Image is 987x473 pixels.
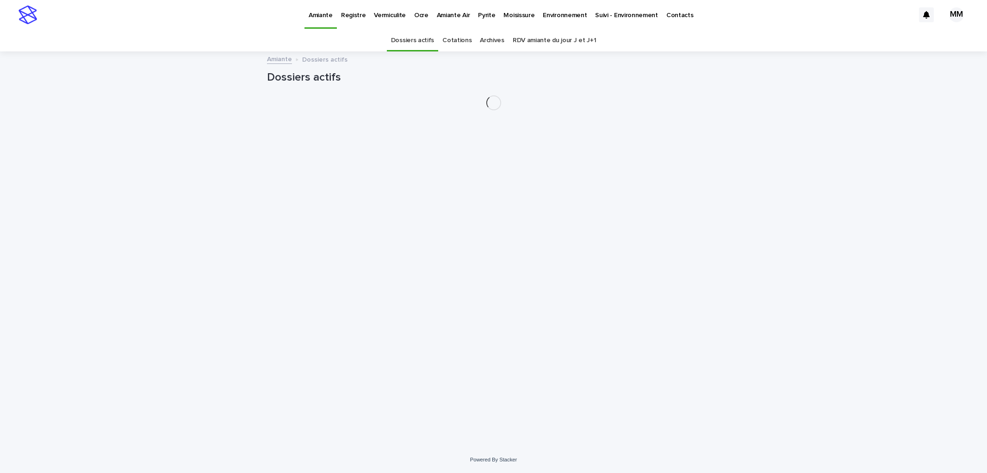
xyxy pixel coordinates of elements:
[267,71,720,84] h1: Dossiers actifs
[391,30,434,51] a: Dossiers actifs
[513,30,596,51] a: RDV amiante du jour J et J+1
[442,30,472,51] a: Cotations
[949,7,964,22] div: MM
[19,6,37,24] img: stacker-logo-s-only.png
[480,30,504,51] a: Archives
[470,457,517,462] a: Powered By Stacker
[302,54,348,64] p: Dossiers actifs
[267,53,292,64] a: Amiante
